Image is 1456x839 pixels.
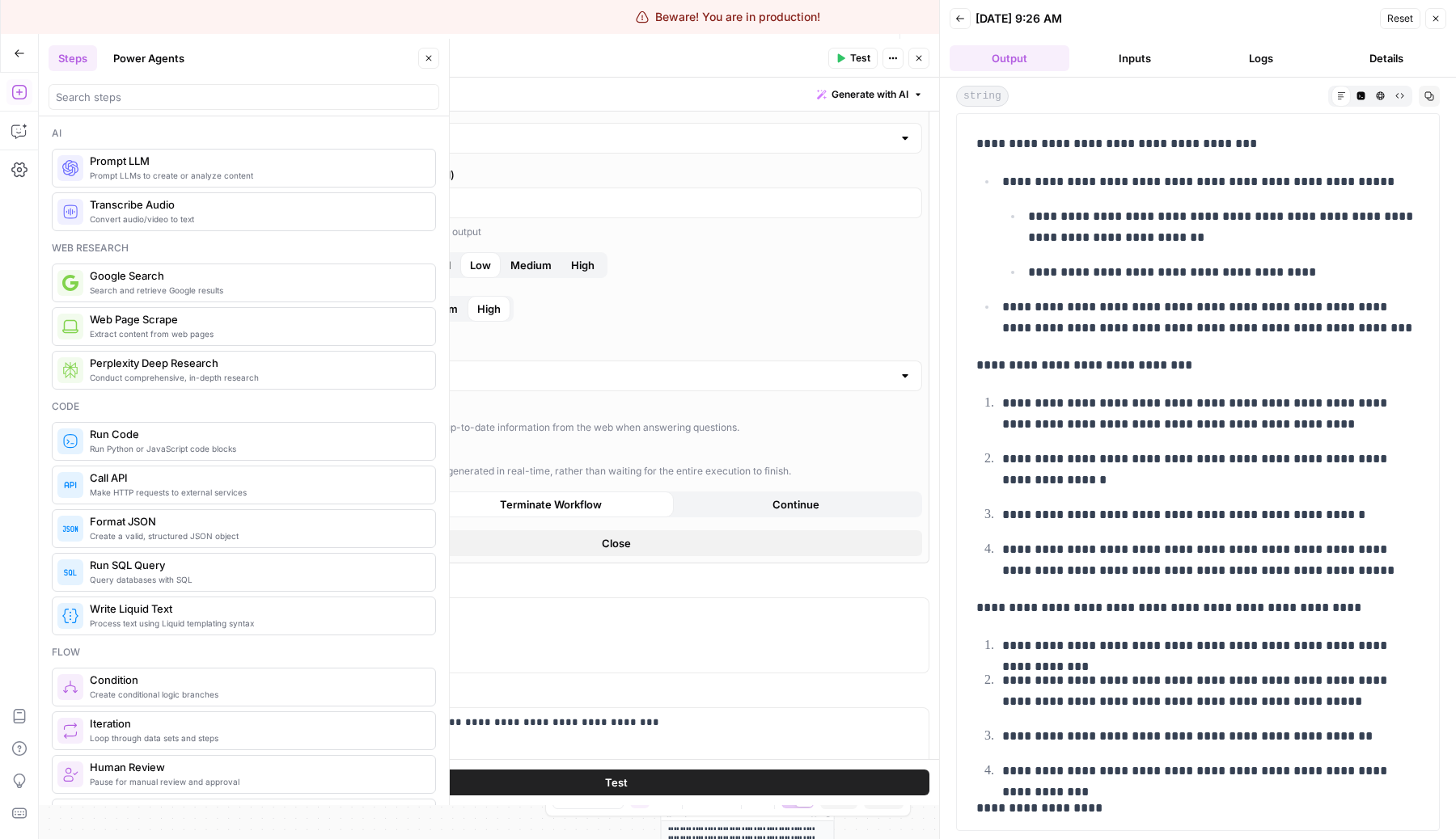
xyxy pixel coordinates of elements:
span: Reset [1387,11,1413,26]
div: View outputs as they are generated in real-time, rather than waiting for the entire execution to ... [332,464,791,479]
button: Test [303,769,929,795]
button: Output [950,45,1069,71]
button: Close [310,530,922,556]
span: Conduct comprehensive, in-depth research [90,371,422,384]
span: Create a valid, structured JSON object [90,529,422,542]
span: High [571,257,595,273]
input: Search steps [56,89,432,105]
label: Reasoning Effort [310,252,922,278]
div: Ai [52,126,436,141]
button: Reasoning EffortMinimalLowMedium [561,252,604,278]
input: Auto-update to default [320,130,892,146]
span: Call API [90,470,422,486]
span: Human Review [90,759,422,775]
span: Prompt LLMs to create or analyze content [90,169,422,182]
label: Chat [303,686,929,702]
span: Search and retrieve Google results [90,284,422,297]
span: Condition [90,672,422,688]
span: Iteration [90,715,422,731]
input: Text [320,368,892,384]
button: Details [1327,45,1447,71]
span: Query databases with SQL [90,573,422,586]
span: Write Liquid Text [90,601,422,617]
span: Generate with AI [832,87,908,102]
span: Close [602,535,631,551]
label: Output Format [310,339,922,356]
span: Continue [772,496,819,512]
div: Write your prompt [293,78,939,111]
div: Output [675,809,803,818]
div: Maximum number of tokens to output [310,225,922,239]
span: Run Code [90,426,422,442]
span: Web Page Scrape [90,311,422,327]
button: Continue [674,491,920,517]
div: Beware! You are in production! [636,9,820,25]
span: Prompt LLM [90,153,422,169]
span: Test [850,51,870,65]
input: Auto-Max [320,195,912,211]
span: Extract content from web pages [90,327,422,340]
button: Test [828,48,878,69]
span: Test [605,774,628,791]
span: Loop through data sets and steps [90,731,422,744]
span: Medium [510,257,552,273]
span: Run Python or JavaScript code blocks [90,442,422,455]
div: Allow the model to fetch up-to-date information from the web when answering questions. [332,420,739,435]
button: Reset [1380,8,1420,29]
button: Generate with AI [811,84,929,105]
label: Max Output Length (optional) [310,167,922,183]
span: Create conditional logic branches [90,688,422,701]
span: High [477,301,501,317]
label: System Prompt [303,576,929,592]
button: Power Agents [104,45,194,71]
div: Code [52,399,436,414]
span: Transcribe Audio [90,196,422,213]
span: Terminate Workflow [500,496,602,512]
span: Perplexity Deep Research [90,355,422,371]
div: Flow [52,645,436,660]
button: Steps [49,45,97,71]
span: Format JSON [90,513,422,529]
span: string [956,86,1009,107]
button: Reasoning EffortMinimalLowHigh [501,252,561,278]
span: Google Search [90,268,422,284]
span: Pause for manual review and approval [90,775,422,788]
label: Verbosity [310,296,922,322]
span: Low [470,257,491,273]
button: Inputs [1076,45,1196,71]
span: Make HTTP requests to external services [90,486,422,499]
span: Run SQL Query [90,557,422,573]
span: Convert audio/video to text [90,213,422,226]
button: Logs [1201,45,1321,71]
span: Process text using Liquid templating syntax [90,617,422,630]
div: Web research [52,241,436,255]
